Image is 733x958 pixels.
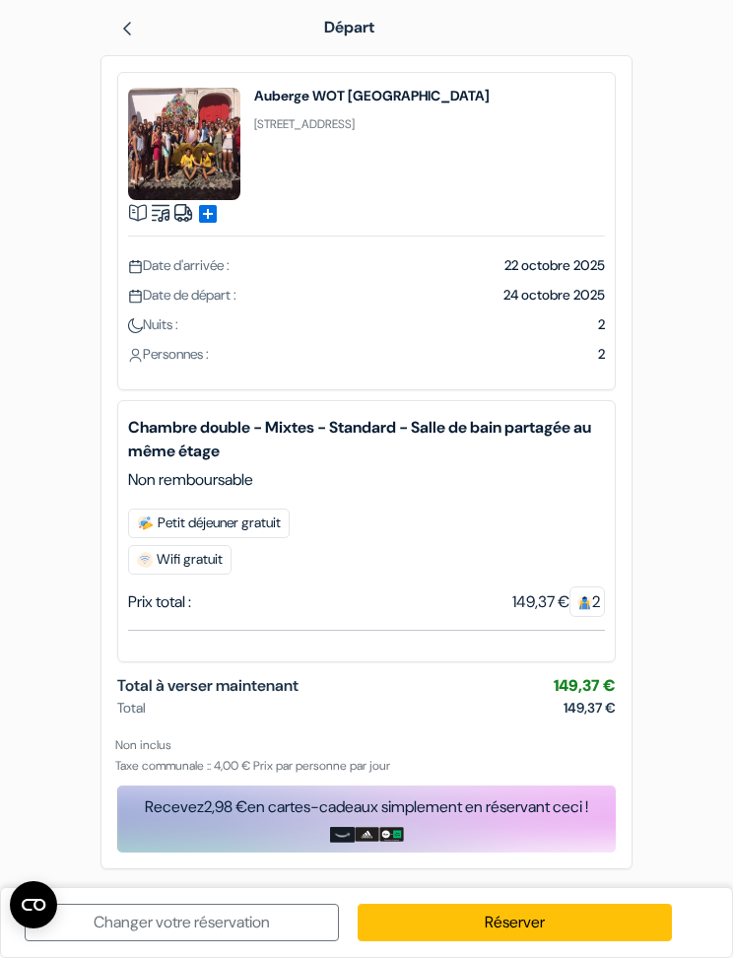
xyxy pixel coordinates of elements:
span: 24 octobre 2025 [503,286,605,304]
span: 2 [598,345,605,363]
button: Ouvrir le widget CMP [10,881,57,928]
img: uber-uber-eats-card.png [379,827,404,843]
a: add_box [196,201,220,222]
a: Changer votre réservation [25,904,339,941]
small: Taxe communale :: 4,00 € Prix par personne par jour [115,758,390,774]
img: user_icon.svg [128,348,143,363]
img: truck.svg [173,203,193,223]
small: Non inclus [115,737,171,753]
span: Date de départ : [128,286,236,304]
img: book.svg [128,203,148,223]
span: 2 [569,586,605,617]
img: amazon-card-no-text.png [330,827,355,843]
div: Total [117,698,616,718]
img: left_arrow.svg [119,21,135,36]
span: 2 [598,315,605,333]
span: Non remboursable [128,468,253,492]
img: calendar.svg [128,289,143,304]
span: Petit déjeuner gratuit [128,509,290,538]
div: 149,37 € [512,590,605,614]
img: music.svg [151,203,170,223]
span: 149,37 € [564,698,616,718]
img: moon.svg [128,318,143,333]
div: Prix total : [128,590,191,614]
span: Personnes : [128,345,209,363]
a: Réserver [358,904,672,941]
span: 2,98 € [204,796,247,817]
span: add_box [196,202,220,226]
small: [STREET_ADDRESS] [254,116,355,132]
span: Total à verser maintenant [117,675,299,696]
img: guest.svg [577,595,592,610]
img: free_breakfast.svg [137,515,154,531]
span: Nuits : [128,315,178,333]
div: Recevez en cartes-cadeaux simplement en réservant ceci ! [117,795,616,819]
span: Wifi gratuit [128,545,232,575]
span: 149,37 € [554,675,616,696]
h4: Auberge WOT [GEOGRAPHIC_DATA] [254,88,490,103]
span: 22 octobre 2025 [504,256,605,274]
span: Date d'arrivée : [128,256,230,274]
b: Chambre double - Mixtes - Standard - Salle de bain partagée au même étage [128,416,605,463]
span: Départ [324,17,374,37]
img: adidas-card.png [355,827,379,843]
img: free_wifi.svg [137,552,153,568]
img: calendar.svg [128,259,143,274]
